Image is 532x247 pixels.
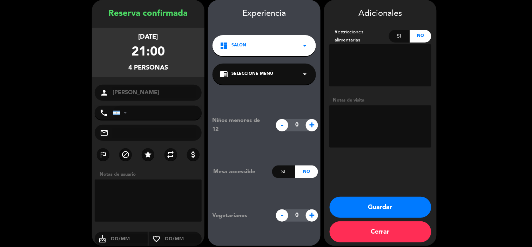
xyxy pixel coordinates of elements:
[306,119,318,131] span: +
[306,209,318,222] span: +
[301,70,309,78] i: arrow_drop_down
[220,70,228,78] i: chrome_reader_mode
[96,171,204,178] div: Notas de usuario
[208,167,272,176] div: Mesa accessible
[100,129,108,137] i: mail_outline
[207,116,272,134] div: Niños menores de 12
[139,32,158,42] div: [DATE]
[301,41,309,50] i: arrow_drop_down
[132,42,165,63] div: 21:00
[295,165,318,178] div: No
[231,71,273,78] span: Seleccione Menú
[128,63,168,73] div: 4 personas
[149,235,164,243] i: favorite_border
[208,7,321,21] div: Experiencia
[329,28,389,44] div: Restricciones alimentarias
[110,235,148,243] input: DD/MM
[100,89,108,97] i: person
[144,150,152,159] i: star
[389,30,410,43] div: Si
[121,150,130,159] i: block
[329,97,431,104] div: Notas de visita
[95,235,110,243] i: cake
[330,221,431,242] button: Cerrar
[410,30,431,43] div: No
[164,235,202,243] input: DD/MM
[167,150,175,159] i: repeat
[99,150,107,159] i: outlined_flag
[113,106,129,119] div: Argentina: +54
[207,211,272,220] div: Vegetarianos
[276,209,288,222] span: -
[92,7,204,21] div: Reserva confirmada
[330,197,431,218] button: Guardar
[189,150,197,159] i: attach_money
[220,41,228,50] i: dashboard
[272,165,295,178] div: Si
[100,109,108,117] i: phone
[329,7,431,21] div: Adicionales
[231,42,246,49] span: SALON
[276,119,288,131] span: -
